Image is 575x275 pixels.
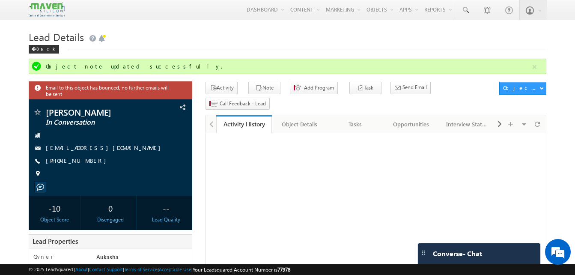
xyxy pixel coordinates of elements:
[46,118,146,127] span: In Conversation
[31,216,78,224] div: Object Score
[143,200,190,216] div: --
[446,119,487,129] div: Interview Status
[206,82,238,94] button: Activity
[384,115,439,133] a: Opportunities
[143,216,190,224] div: Lead Quality
[390,119,432,129] div: Opportunities
[220,100,266,108] span: Call Feedback - Lead
[46,84,170,97] span: Email to this object has bounced, no further emails will be sent
[223,120,265,128] div: Activity History
[439,115,495,133] a: Interview Status
[216,115,272,133] a: Activity History
[29,45,59,54] div: Back
[29,266,290,274] span: © 2025 LeadSquared | | | | |
[193,266,290,273] span: Your Leadsquared Account Number is
[89,266,123,272] a: Contact Support
[499,82,546,95] button: Object Actions
[33,237,78,245] span: Lead Properties
[328,115,384,133] a: Tasks
[29,2,65,17] img: Custom Logo
[33,253,54,260] label: Owner
[390,82,431,94] button: Send Email
[248,82,280,94] button: Note
[335,119,376,129] div: Tasks
[87,200,134,216] div: 0
[87,216,134,224] div: Disengaged
[124,266,158,272] a: Terms of Service
[503,84,539,92] div: Object Actions
[279,119,320,129] div: Object Details
[46,157,110,165] span: [PHONE_NUMBER]
[29,30,84,44] span: Lead Details
[290,82,338,94] button: Add Program
[349,82,381,94] button: Task
[304,84,334,92] span: Add Program
[75,266,88,272] a: About
[46,144,165,152] span: [EMAIL_ADDRESS][DOMAIN_NAME]
[433,250,482,257] span: Converse - Chat
[277,266,290,273] span: 77978
[96,253,119,260] span: Aukasha
[206,98,270,110] button: Call Feedback - Lead
[272,115,328,133] a: Object Details
[402,84,427,91] span: Send Email
[46,63,531,70] div: Object note updated successfully.
[31,200,78,216] div: -10
[29,45,63,52] a: Back
[46,108,146,117] span: [PERSON_NAME]
[420,249,427,256] img: carter-drag
[159,266,191,272] a: Acceptable Use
